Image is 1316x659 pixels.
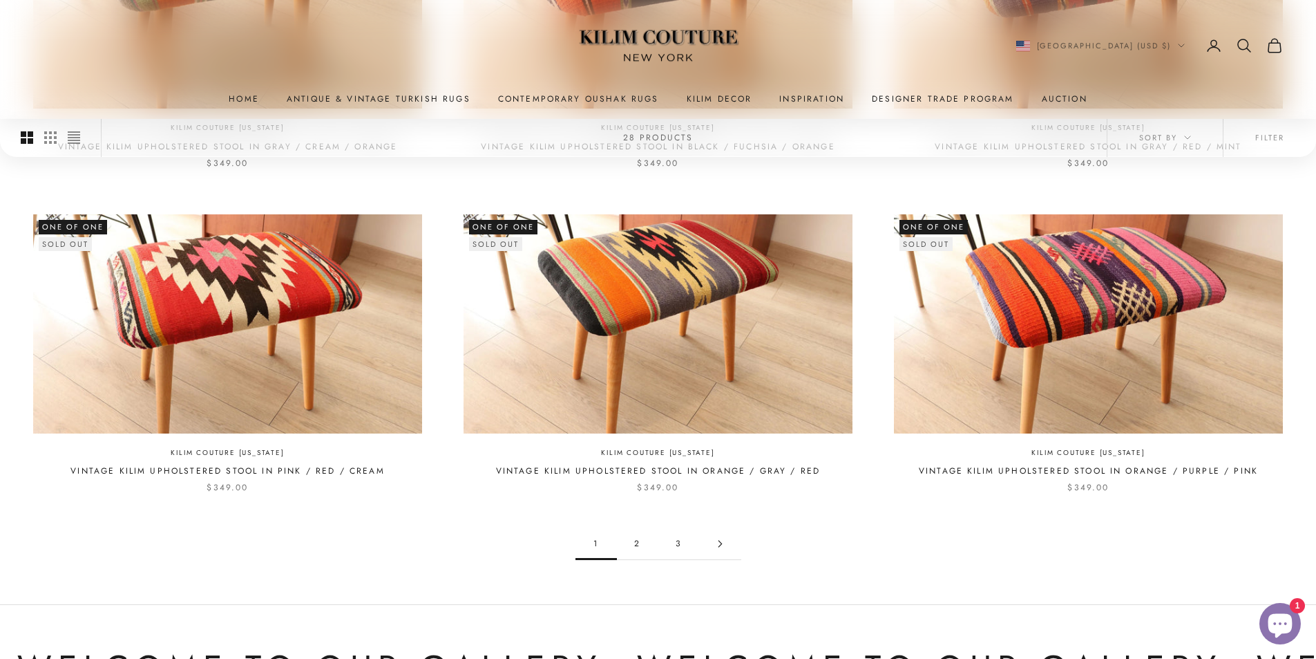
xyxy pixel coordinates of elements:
[44,120,57,157] button: Switch to smaller product images
[872,92,1014,106] a: Designer Trade Program
[919,464,1258,478] a: Vintage Kilim Upholstered Stool in Orange / Purple / Pink
[572,13,745,79] img: Logo of Kilim Couture New York
[1107,119,1223,156] button: Sort by
[1067,156,1109,170] sale-price: $349.00
[207,156,248,170] sale-price: $349.00
[1016,37,1284,54] nav: Secondary navigation
[39,237,92,251] sold-out-badge: Sold out
[601,447,714,459] a: Kilim Couture [US_STATE]
[637,481,678,494] sale-price: $349.00
[687,92,752,106] summary: Kilim Decor
[496,464,821,478] a: Vintage Kilim Upholstered Stool in Orange / Gray / Red
[617,528,658,559] a: Go to page 2
[68,120,80,157] button: Switch to compact product images
[469,237,522,251] sold-out-badge: Sold out
[575,528,741,560] nav: Pagination navigation
[894,214,1283,433] img: vintage flat-woven kilim upholstered footstool with wooden legs
[1031,447,1145,459] a: Kilim Couture [US_STATE]
[1223,119,1316,156] button: Filter
[229,92,259,106] a: Home
[1255,603,1305,648] inbox-online-store-chat: Shopify online store chat
[899,220,968,234] span: One of One
[623,131,694,145] p: 28 products
[70,464,384,478] a: Vintage Kilim Upholstered Stool in Pink / Red / Cream
[658,528,700,559] a: Go to page 3
[1042,92,1087,106] a: Auction
[464,214,852,433] img: upholstered bench made of handwoven wool flat-weave Turkish rug
[469,220,537,234] span: One of One
[21,120,33,157] button: Switch to larger product images
[1016,41,1030,51] img: United States
[207,481,248,494] sale-price: $349.00
[700,528,741,559] a: Go to page 2
[287,92,470,106] a: Antique & Vintage Turkish Rugs
[1016,39,1185,52] button: Change country or currency
[637,156,678,170] sale-price: $349.00
[33,214,422,433] img: kilim ottoman stool handcrafted by Turkish artisans sustainably
[779,92,844,106] a: Inspiration
[575,528,617,559] span: 1
[1067,481,1109,494] sale-price: $349.00
[1037,39,1172,52] span: [GEOGRAPHIC_DATA] (USD $)
[899,237,953,251] sold-out-badge: Sold out
[171,447,284,459] a: Kilim Couture [US_STATE]
[498,92,659,106] a: Contemporary Oushak Rugs
[33,92,1283,106] nav: Primary navigation
[39,220,107,234] span: One of One
[1139,131,1191,144] span: Sort by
